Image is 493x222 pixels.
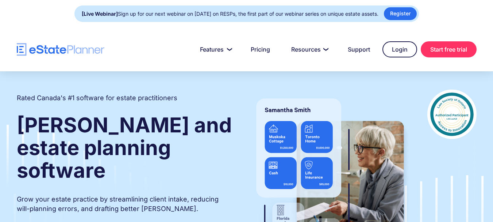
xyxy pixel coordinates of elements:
[282,42,335,57] a: Resources
[17,93,177,103] h2: Rated Canada's #1 software for estate practitioners
[382,41,417,57] a: Login
[17,113,232,183] strong: [PERSON_NAME] and estate planning software
[17,43,104,56] a: home
[384,7,417,20] a: Register
[242,42,279,57] a: Pricing
[17,195,233,214] p: Grow your estate practice by streamlining client intake, reducing will-planning errors, and draft...
[339,42,379,57] a: Support
[421,41,477,57] a: Start free trial
[82,11,118,17] strong: [Live Webinar]
[82,9,378,19] div: Sign up for our next webinar on [DATE] on RESPs, the first part of our webinar series on unique e...
[191,42,238,57] a: Features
